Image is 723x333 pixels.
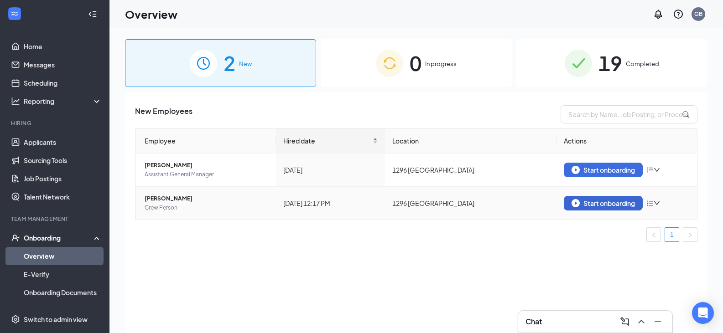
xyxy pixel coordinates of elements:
[283,136,371,146] span: Hired date
[665,227,679,242] li: 1
[665,228,679,241] a: 1
[24,315,88,324] div: Switch to admin view
[135,128,276,154] th: Employee
[145,203,269,212] span: Crew Person
[24,265,102,283] a: E-Verify
[683,227,697,242] button: right
[410,47,421,79] span: 0
[385,128,557,154] th: Location
[24,56,102,74] a: Messages
[135,105,192,123] span: New Employees
[88,10,97,19] svg: Collapse
[24,37,102,56] a: Home
[145,194,269,203] span: [PERSON_NAME]
[694,10,702,18] div: GB
[24,233,94,242] div: Onboarding
[650,314,665,329] button: Minimize
[11,233,20,242] svg: UserCheck
[24,151,102,169] a: Sourcing Tools
[646,166,654,174] span: bars
[687,232,693,238] span: right
[385,187,557,220] td: 1296 [GEOGRAPHIC_DATA]
[11,97,20,106] svg: Analysis
[24,97,102,106] div: Reporting
[646,227,661,242] button: left
[10,9,19,18] svg: WorkstreamLogo
[11,119,100,127] div: Hiring
[626,59,659,68] span: Completed
[673,9,684,20] svg: QuestionInfo
[572,199,635,207] div: Start onboarding
[145,161,269,170] span: [PERSON_NAME]
[654,200,660,206] span: down
[24,133,102,151] a: Applicants
[557,128,697,154] th: Actions
[145,170,269,179] span: Assistant General Manager
[572,166,635,174] div: Start onboarding
[24,302,102,320] a: Activity log
[564,196,643,210] button: Start onboarding
[692,302,714,324] div: Open Intercom Messenger
[224,47,235,79] span: 2
[646,227,661,242] li: Previous Page
[598,47,622,79] span: 19
[561,105,697,123] input: Search by Name, Job Posting, or Process
[683,227,697,242] li: Next Page
[618,314,632,329] button: ComposeMessage
[654,167,660,173] span: down
[24,169,102,188] a: Job Postings
[11,315,20,324] svg: Settings
[564,163,643,177] button: Start onboarding
[646,200,654,207] span: bars
[652,316,663,327] svg: Minimize
[634,314,649,329] button: ChevronUp
[425,59,457,68] span: In progress
[283,198,378,208] div: [DATE] 12:17 PM
[125,6,177,22] h1: Overview
[525,317,542,327] h3: Chat
[385,154,557,187] td: 1296 [GEOGRAPHIC_DATA]
[11,215,100,223] div: Team Management
[24,74,102,92] a: Scheduling
[619,316,630,327] svg: ComposeMessage
[283,165,378,175] div: [DATE]
[24,188,102,206] a: Talent Network
[24,283,102,302] a: Onboarding Documents
[24,247,102,265] a: Overview
[653,9,664,20] svg: Notifications
[239,59,252,68] span: New
[651,232,656,238] span: left
[636,316,647,327] svg: ChevronUp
